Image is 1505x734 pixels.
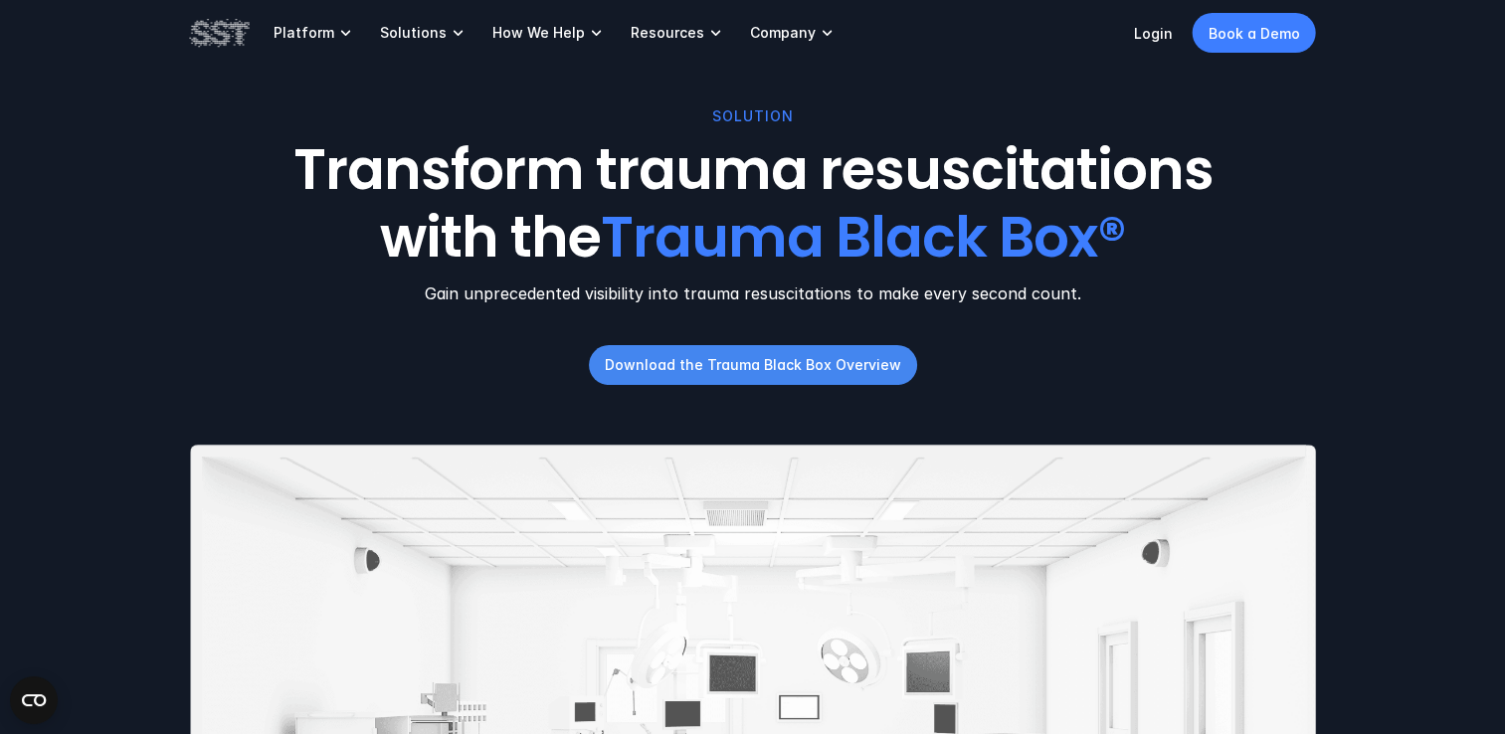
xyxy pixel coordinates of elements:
p: Company [750,24,816,42]
p: Solutions [380,24,447,42]
h1: Transform trauma resuscitations with the [269,137,1237,271]
p: Resources [631,24,704,42]
p: SOLUTION [712,105,794,127]
p: Book a Demo [1209,23,1300,44]
p: Gain unprecedented visibility into trauma resuscitations to make every second count. [190,281,1316,305]
a: Download the Trauma Black Box Overview [589,345,917,385]
p: How We Help [492,24,585,42]
p: Download the Trauma Black Box Overview [605,354,901,375]
a: Login [1134,25,1173,42]
span: Trauma Black Box® [600,199,1125,276]
p: Platform [274,24,334,42]
img: SST logo [190,16,250,50]
button: Open CMP widget [10,676,58,724]
a: Book a Demo [1193,13,1316,53]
